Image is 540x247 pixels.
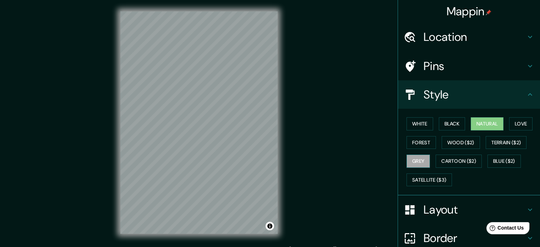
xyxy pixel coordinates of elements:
button: Love [509,117,533,130]
button: Wood ($2) [442,136,480,149]
button: Black [439,117,465,130]
button: Natural [471,117,503,130]
div: Pins [398,52,540,80]
button: Grey [407,155,430,168]
button: White [407,117,433,130]
h4: Mappin [447,4,492,18]
img: pin-icon.png [486,10,491,15]
button: Cartoon ($2) [436,155,482,168]
div: Layout [398,195,540,224]
button: Satellite ($3) [407,173,452,187]
h4: Pins [424,59,526,73]
h4: Border [424,231,526,245]
button: Forest [407,136,436,149]
div: Style [398,80,540,109]
h4: Location [424,30,526,44]
canvas: Map [120,11,278,234]
div: Location [398,23,540,51]
button: Blue ($2) [487,155,521,168]
button: Toggle attribution [266,222,274,230]
iframe: Help widget launcher [477,219,532,239]
h4: Style [424,87,526,102]
h4: Layout [424,203,526,217]
button: Terrain ($2) [486,136,527,149]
